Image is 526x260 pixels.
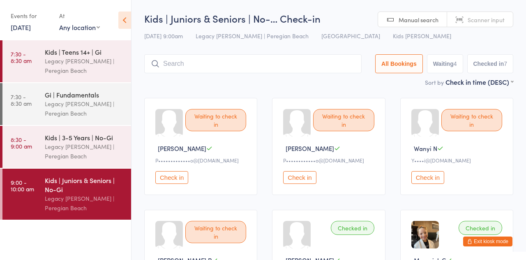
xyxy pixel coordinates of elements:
span: [PERSON_NAME] [158,144,206,153]
time: 9:00 - 10:00 am [11,179,34,192]
time: 8:30 - 9:00 am [11,136,32,149]
button: Checked in7 [467,54,514,73]
div: Waiting to check in [185,109,246,131]
div: Any location [59,23,100,32]
span: Legacy [PERSON_NAME] | Peregian Beach [196,32,309,40]
div: Y••••i@[DOMAIN_NAME] [411,157,505,164]
a: 7:30 -8:30 amGi | FundamentalsLegacy [PERSON_NAME] | Peregian Beach [2,83,131,125]
a: 9:00 -10:00 amKids | Juniors & Seniors | No-GiLegacy [PERSON_NAME] | Peregian Beach [2,169,131,220]
h2: Kids | Juniors & Seniors | No-… Check-in [144,12,513,25]
div: Kids | 3-5 Years | No-Gi [45,133,124,142]
img: image1754375857.png [411,221,439,248]
div: Waiting to check in [313,109,374,131]
div: Checked in [331,221,374,235]
time: 7:30 - 8:30 am [11,93,32,107]
div: Events for [11,9,51,23]
input: Search [144,54,362,73]
div: P•••••••••••••o@[DOMAIN_NAME] [155,157,249,164]
span: Scanner input [468,16,505,24]
div: Checked in [459,221,502,235]
a: 8:30 -9:00 amKids | 3-5 Years | No-GiLegacy [PERSON_NAME] | Peregian Beach [2,126,131,168]
button: All Bookings [375,54,423,73]
span: [PERSON_NAME] [286,144,334,153]
div: Legacy [PERSON_NAME] | Peregian Beach [45,99,124,118]
label: Sort by [425,78,444,86]
div: 7 [504,60,507,67]
button: Check in [155,171,188,184]
div: Legacy [PERSON_NAME] | Peregian Beach [45,56,124,75]
div: Kids | Juniors & Seniors | No-Gi [45,176,124,194]
button: Check in [411,171,444,184]
a: 7:30 -8:30 amKids | Teens 14+ | GiLegacy [PERSON_NAME] | Peregian Beach [2,40,131,82]
div: Legacy [PERSON_NAME] | Peregian Beach [45,194,124,213]
div: Legacy [PERSON_NAME] | Peregian Beach [45,142,124,161]
button: Exit kiosk mode [463,237,512,246]
div: Waiting to check in [441,109,502,131]
span: Manual search [399,16,438,24]
div: Kids | Teens 14+ | Gi [45,47,124,56]
button: Waiting4 [427,54,463,73]
span: [GEOGRAPHIC_DATA] [321,32,380,40]
a: [DATE] [11,23,31,32]
time: 7:30 - 8:30 am [11,51,32,64]
span: [DATE] 9:00am [144,32,183,40]
div: Gi | Fundamentals [45,90,124,99]
div: At [59,9,100,23]
div: Waiting to check in [185,221,246,243]
div: 4 [454,60,457,67]
span: Wanyi N [414,144,437,153]
div: Check in time (DESC) [445,77,513,86]
span: Kids [PERSON_NAME] [393,32,451,40]
button: Check in [283,171,316,184]
div: P••••••••••••o@[DOMAIN_NAME] [283,157,376,164]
